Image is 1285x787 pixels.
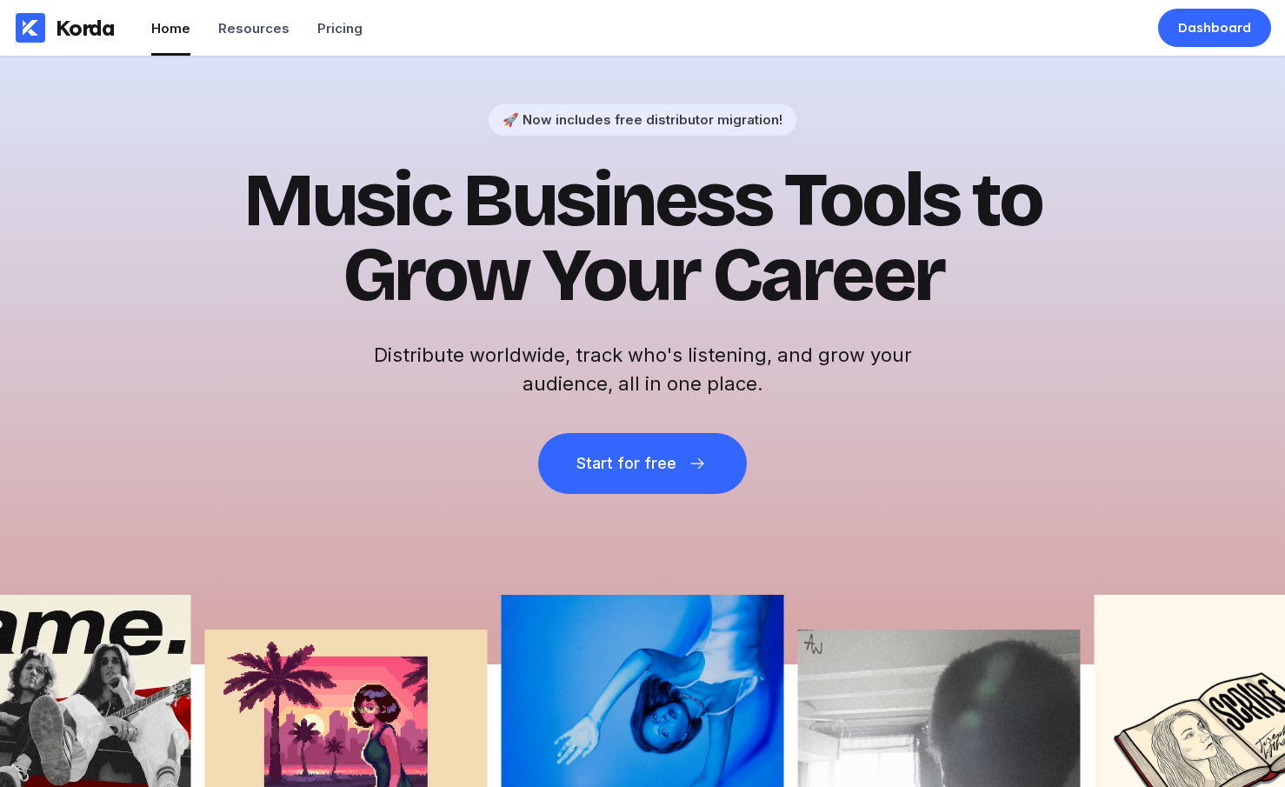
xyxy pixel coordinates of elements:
button: Start for free [538,433,747,494]
div: Pricing [317,20,363,37]
div: Dashboard [1178,19,1251,37]
div: 🚀 Now includes free distributor migration! [503,111,782,128]
div: Resources [218,20,290,37]
a: Dashboard [1158,9,1271,47]
div: Start for free [576,455,676,472]
div: Home [151,20,190,37]
div: Korda [56,15,115,41]
h2: Distribute worldwide, track who's listening, and grow your audience, all in one place. [364,341,921,398]
h1: Music Business Tools to Grow Your Career [216,163,1069,313]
